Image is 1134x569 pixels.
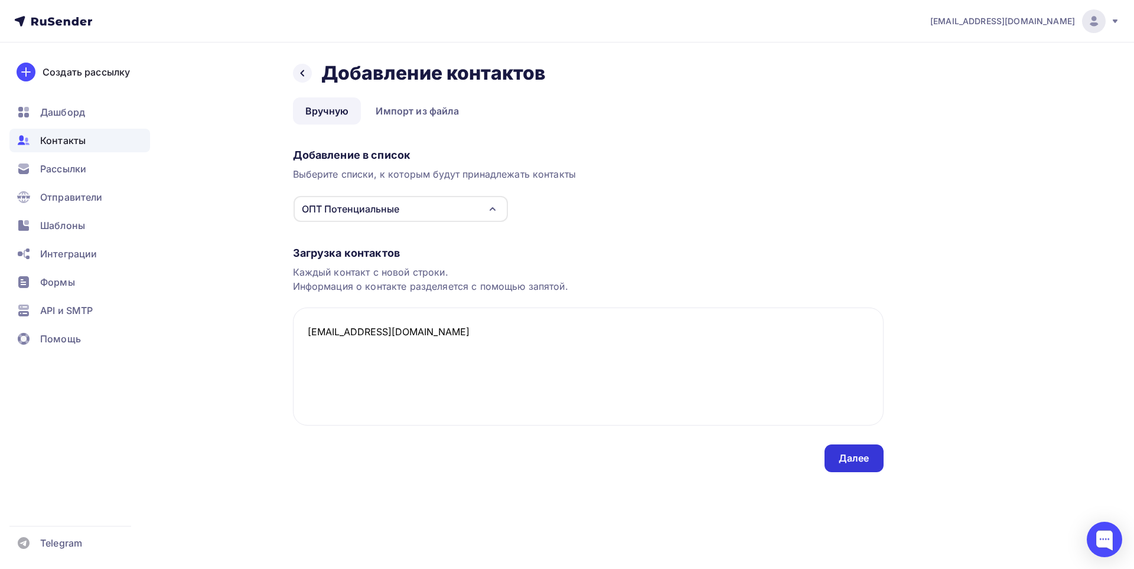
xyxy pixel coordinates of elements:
div: Загрузка контактов [293,246,884,260]
span: API и SMTP [40,303,93,318]
span: Интеграции [40,247,97,261]
a: Дашборд [9,100,150,124]
div: Выберите списки, к которым будут принадлежать контакты [293,167,884,181]
a: Контакты [9,129,150,152]
span: Рассылки [40,162,86,176]
a: Рассылки [9,157,150,181]
span: Помощь [40,332,81,346]
div: Создать рассылку [43,65,130,79]
div: Каждый контакт с новой строки. Информация о контакте разделяется с помощью запятой. [293,265,884,293]
a: Вручную [293,97,361,125]
h2: Добавление контактов [321,61,546,85]
span: Дашборд [40,105,85,119]
div: Добавление в список [293,148,884,162]
button: ОПТ Потенциальные [293,195,509,223]
span: [EMAIL_ADDRESS][DOMAIN_NAME] [930,15,1075,27]
span: Шаблоны [40,218,85,233]
a: Импорт из файла [363,97,471,125]
span: Формы [40,275,75,289]
span: Контакты [40,133,86,148]
span: Отправители [40,190,103,204]
span: Telegram [40,536,82,550]
a: Отправители [9,185,150,209]
div: Далее [839,452,869,465]
a: Формы [9,270,150,294]
div: ОПТ Потенциальные [302,202,399,216]
a: [EMAIL_ADDRESS][DOMAIN_NAME] [930,9,1120,33]
a: Шаблоны [9,214,150,237]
